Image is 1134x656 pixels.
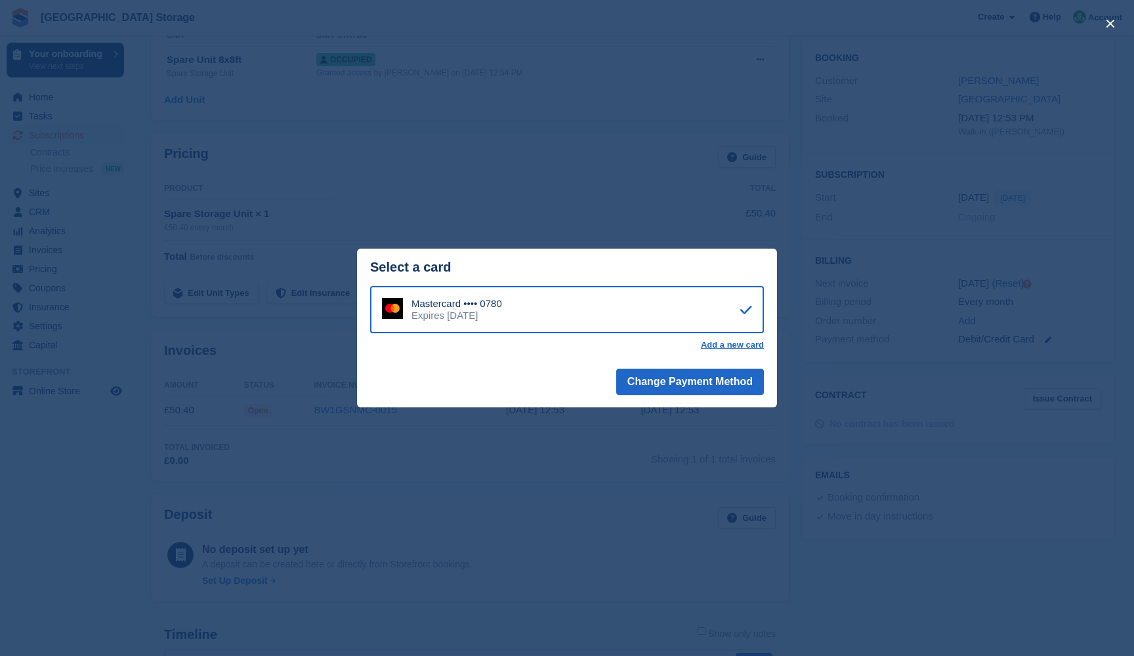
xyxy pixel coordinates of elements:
[382,298,403,319] img: Mastercard Logo
[701,340,764,350] a: Add a new card
[411,298,502,310] div: Mastercard •••• 0780
[616,369,764,395] button: Change Payment Method
[1100,13,1121,34] button: close
[370,260,764,275] div: Select a card
[411,310,502,321] div: Expires [DATE]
